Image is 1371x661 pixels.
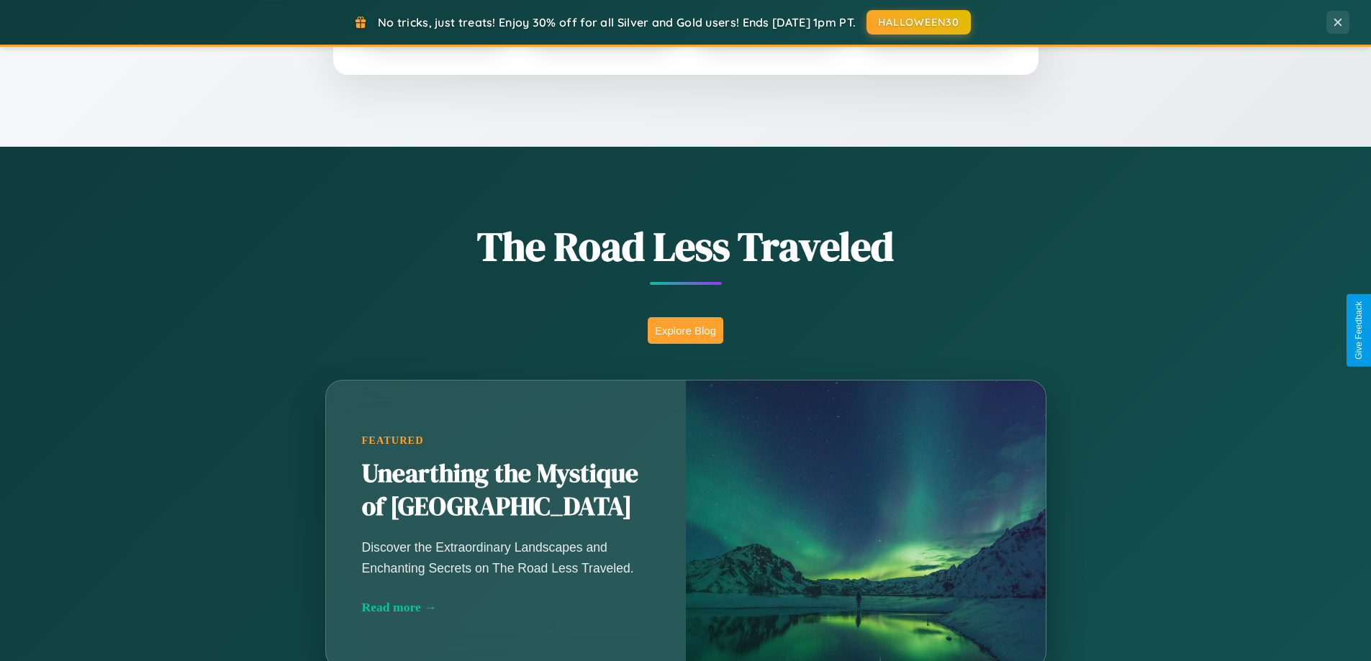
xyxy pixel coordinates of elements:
[254,219,1118,274] h1: The Road Less Traveled
[362,434,650,447] div: Featured
[867,10,971,35] button: HALLOWEEN30
[378,15,856,29] span: No tricks, just treats! Enjoy 30% off for all Silver and Gold users! Ends [DATE] 1pm PT.
[362,537,650,578] p: Discover the Extraordinary Landscapes and Enchanting Secrets on The Road Less Traveled.
[362,457,650,524] h2: Unearthing the Mystique of [GEOGRAPHIC_DATA]
[362,600,650,615] div: Read more →
[648,317,723,344] button: Explore Blog
[1354,301,1364,360] div: Give Feedback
